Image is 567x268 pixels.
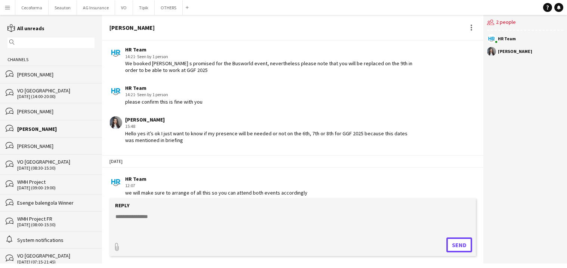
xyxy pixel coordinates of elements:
[15,0,49,15] button: Cecoforma
[115,202,130,209] label: Reply
[17,94,94,99] div: [DATE] (14:00-20:00)
[133,0,155,15] button: Tipik
[446,237,472,252] button: Send
[17,71,94,78] div: [PERSON_NAME]
[487,15,563,31] div: 2 people
[77,0,115,15] button: AG Insurance
[17,237,94,243] div: System notifications
[17,185,94,190] div: [DATE] (09:00-19:00)
[17,165,94,171] div: [DATE] (08:30-15:30)
[125,46,415,53] div: HR Team
[125,176,307,182] div: HR Team
[125,182,307,189] div: 12:07
[17,222,94,227] div: [DATE] (08:00-15:30)
[155,0,183,15] button: OTHERS
[498,49,532,54] div: [PERSON_NAME]
[125,85,202,91] div: HR Team
[17,252,94,259] div: VO [GEOGRAPHIC_DATA]
[125,91,202,98] div: 14:21
[115,0,133,15] button: VO
[125,98,202,105] div: please confirm this is fine with you
[125,53,415,60] div: 14:21
[49,0,77,15] button: Seauton
[7,25,44,32] a: All unreads
[17,215,94,222] div: WMH Project FR
[125,130,415,144] div: Hello yes it’s ok I just want to know if my presence will be needed or not on the 6th, 7th or 8th...
[102,155,483,168] div: [DATE]
[109,24,155,31] div: [PERSON_NAME]
[17,143,94,149] div: [PERSON_NAME]
[17,126,94,132] div: [PERSON_NAME]
[17,87,94,94] div: VO [GEOGRAPHIC_DATA]
[17,108,94,115] div: [PERSON_NAME]
[125,189,307,196] div: we will make sure to arrange of all this so you can attend both events accordingly
[125,116,415,123] div: [PERSON_NAME]
[125,60,415,73] div: We booked [PERSON_NAME] s promised for the Busworld event, nevertheless please note that you will...
[125,123,415,130] div: 15:48
[135,54,168,59] span: · Seen by 1 person
[135,92,168,97] span: · Seen by 1 person
[17,199,94,206] div: Esenge balengola Winner
[498,37,516,41] div: HR Team
[17,158,94,165] div: VO [GEOGRAPHIC_DATA]
[17,179,94,185] div: WMH Project
[17,259,94,265] div: [DATE] (07:15-21:45)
